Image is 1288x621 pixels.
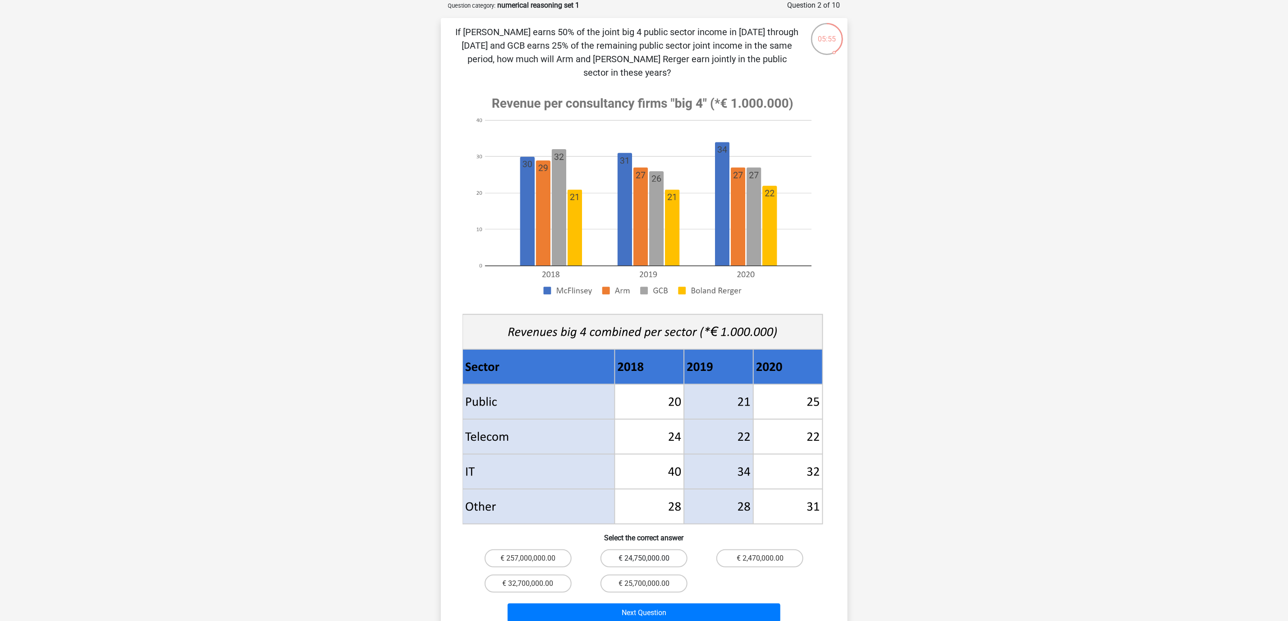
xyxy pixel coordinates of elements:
[600,549,688,567] label: € 24,750,000.00
[448,2,496,9] small: Question category:
[455,526,833,542] h6: Select the correct answer
[810,22,844,45] div: 05:55
[600,575,688,593] label: € 25,700,000.00
[455,25,799,79] p: If [PERSON_NAME] earns 50% of the joint big 4 public sector income in [DATE] through [DATE] and G...
[485,575,572,593] label: € 32,700,000.00
[485,549,572,567] label: € 257,000,000.00
[716,549,803,567] label: € 2,470,000.00
[498,1,580,9] strong: numerical reasoning set 1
